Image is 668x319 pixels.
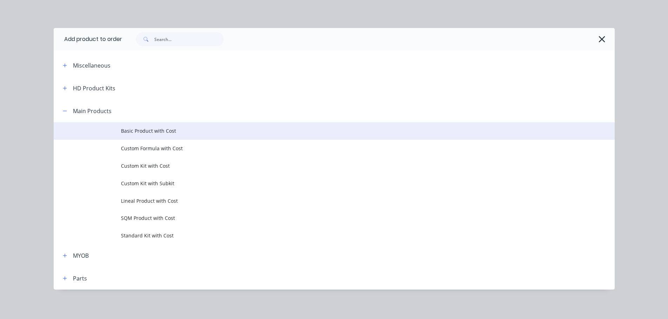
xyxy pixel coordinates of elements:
[73,251,89,260] div: MYOB
[73,274,87,283] div: Parts
[121,127,516,134] span: Basic Product with Cost
[54,28,122,50] div: Add product to order
[121,145,516,152] span: Custom Formula with Cost
[73,84,115,92] div: HD Product Kits
[121,232,516,239] span: Standard Kit with Cost
[73,107,112,115] div: Main Products
[121,197,516,204] span: Lineal Product with Cost
[121,162,516,169] span: Custom Kit with Cost
[121,214,516,222] span: SQM Product with Cost
[154,32,224,46] input: Search...
[121,180,516,187] span: Custom Kit with Subkit
[73,61,110,70] div: Miscellaneous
